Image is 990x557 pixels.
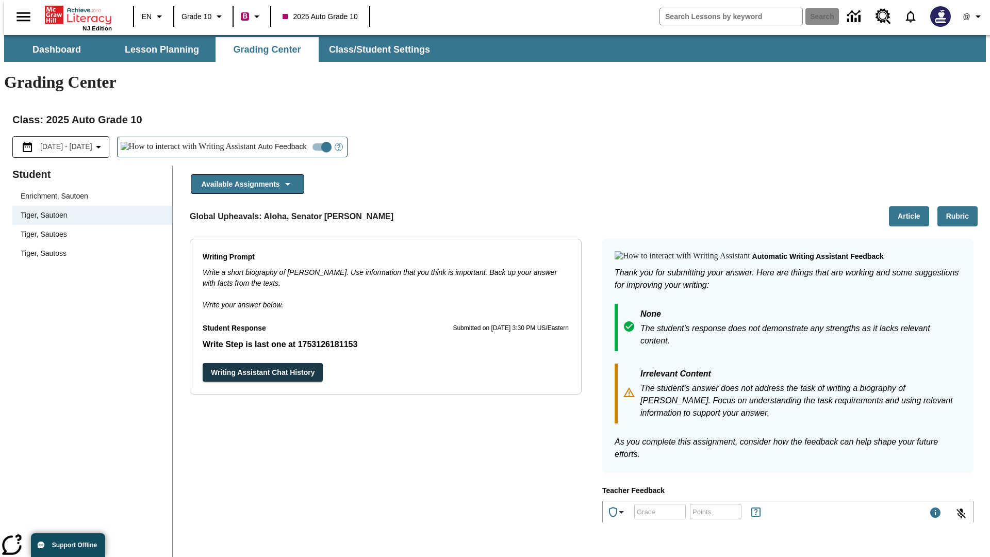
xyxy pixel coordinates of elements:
[12,244,172,263] div: Tiger, Sautoss
[203,323,266,334] p: Student Response
[957,7,990,26] button: Profile/Settings
[203,289,569,310] p: Write your answer below.
[615,251,750,261] img: How to interact with Writing Assistant
[690,504,741,519] div: Points: Must be equal to or less than 25.
[615,267,961,291] p: Thank you for submitting your answer. Here are things that are working and some suggestions for i...
[137,7,170,26] button: Language: EN, Select a language
[190,210,393,223] p: Global Upheavals: Aloha, Senator [PERSON_NAME]
[17,141,105,153] button: Select the date range menu item
[602,485,973,497] p: Teacher Feedback
[949,501,973,526] button: Click to activate and allow voice recognition
[930,6,951,27] img: Avatar
[258,141,306,152] span: Auto Feedback
[869,3,897,30] a: Resource Center, Will open in new tab
[52,542,97,549] span: Support Offline
[634,504,686,519] div: Grade: Letters, numbers, %, + and - are allowed.
[191,174,304,194] button: Available Assignments
[203,252,569,263] p: Writing Prompt
[4,35,986,62] div: SubNavbar
[203,338,569,351] p: Write Step is last one at 1753126181153
[634,498,686,525] input: Grade: Letters, numbers, %, + and - are allowed.
[110,37,213,62] button: Lesson Planning
[283,11,357,22] span: 2025 Auto Grade 10
[897,3,924,30] a: Notifications
[216,37,319,62] button: Grading Center
[4,8,151,18] body: Type your response here.
[615,436,961,461] p: As you complete this assignment, consider how the feedback can help shape your future efforts.
[12,206,172,225] div: Tiger, Sautoen
[5,37,108,62] button: Dashboard
[640,368,961,382] p: Irrelevant Content
[203,338,569,351] p: Student Response
[4,73,986,92] h1: Grading Center
[242,10,247,23] span: B
[929,506,942,521] div: Maximum 1000 characters Press Escape to exit toolbar and use left and right arrow keys to access ...
[889,206,929,226] button: Article, Will open in new tab
[12,187,172,206] div: Enrichment, Sautoen
[12,166,172,183] p: Student
[177,7,229,26] button: Grade: Grade 10, Select a grade
[237,7,267,26] button: Boost Class color is violet red. Change class color
[40,141,92,152] span: [DATE] - [DATE]
[21,229,164,240] span: Tiger, Sautoes
[331,137,347,157] button: Open Help for Writing Assistant
[82,25,112,31] span: NJ Edition
[453,323,569,334] p: Submitted on [DATE] 3:30 PM US/Eastern
[924,3,957,30] button: Select a new avatar
[31,533,105,557] button: Support Offline
[660,8,802,25] input: search field
[752,251,884,263] p: Automatic writing assistant feedback
[937,206,978,226] button: Rubric, Will open in new tab
[8,2,39,32] button: Open side menu
[203,267,569,289] p: Write a short biography of [PERSON_NAME]. Use information that you think is important. Back up yo...
[21,191,164,202] span: Enrichment, Sautoen
[142,11,152,22] span: EN
[841,3,869,31] a: Data Center
[203,363,323,382] button: Writing Assistant Chat History
[640,382,961,419] p: The student's answer does not address the task of writing a biography of [PERSON_NAME]. Focus on ...
[92,141,105,153] svg: Collapse Date Range Filter
[21,210,164,221] span: Tiger, Sautoen
[640,308,961,322] p: None
[746,502,766,522] button: Rules for Earning Points and Achievements, Will open in new tab
[12,225,172,244] div: Tiger, Sautoes
[21,248,164,259] span: Tiger, Sautoss
[45,5,112,25] a: Home
[690,498,741,525] input: Points: Must be equal to or less than 25.
[4,37,439,62] div: SubNavbar
[640,322,961,347] p: The student's response does not demonstrate any strengths as it lacks relevant content.
[121,142,256,152] img: How to interact with Writing Assistant
[12,111,978,128] h2: Class : 2025 Auto Grade 10
[181,11,211,22] span: Grade 10
[603,502,632,522] button: Achievements
[963,11,970,22] span: @
[45,4,112,31] div: Home
[321,37,438,62] button: Class/Student Settings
